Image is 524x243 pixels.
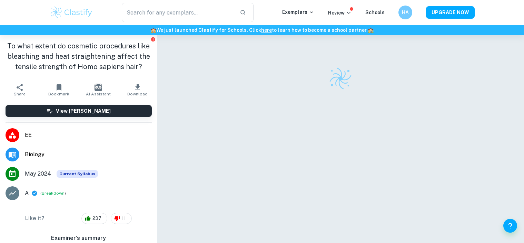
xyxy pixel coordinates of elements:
[368,27,374,33] span: 🏫
[1,26,523,34] h6: We just launched Clastify for Schools. Click to learn how to become a school partner.
[398,6,412,19] button: HA
[57,170,98,178] div: This exemplar is based on the current syllabus. Feel free to refer to it for inspiration/ideas wh...
[50,6,93,19] img: Clastify logo
[57,170,98,178] span: Current Syllabus
[25,150,152,159] span: Biology
[150,27,156,33] span: 🏫
[81,213,107,224] div: 237
[6,105,152,117] button: View [PERSON_NAME]
[25,131,152,139] span: EE
[25,189,29,197] p: A
[151,37,156,42] button: Report issue
[118,80,157,100] button: Download
[25,214,45,223] h6: Like it?
[95,84,102,91] img: AI Assistant
[79,80,118,100] button: AI Assistant
[401,9,409,16] h6: HA
[56,107,111,115] h6: View [PERSON_NAME]
[14,92,26,96] span: Share
[503,219,517,233] button: Help and Feedback
[282,8,314,16] p: Exemplars
[6,41,152,72] h1: To what extent do cosmetic procedures like bleaching and heat straightening affect the tensile st...
[3,234,155,242] h6: Examiner's summary
[261,27,272,33] a: here
[365,10,385,15] a: Schools
[48,92,69,96] span: Bookmark
[328,66,353,91] img: Clastify logo
[118,215,130,222] span: 11
[39,80,79,100] button: Bookmark
[86,92,111,96] span: AI Assistant
[42,190,65,196] button: Breakdown
[40,190,66,197] span: ( )
[127,92,148,96] span: Download
[111,213,132,224] div: 11
[89,215,105,222] span: 237
[426,6,475,19] button: UPGRADE NOW
[25,170,51,178] span: May 2024
[122,3,235,22] input: Search for any exemplars...
[328,9,352,17] p: Review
